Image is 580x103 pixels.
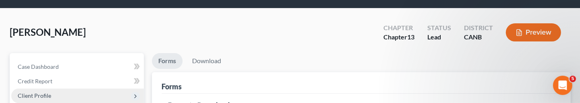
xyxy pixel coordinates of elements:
div: Chapter [383,33,414,42]
span: [PERSON_NAME] [10,26,86,38]
button: Preview [505,23,561,41]
a: Credit Report [11,74,144,89]
div: Lead [427,33,451,42]
span: Client Profile [18,92,51,99]
span: 13 [407,33,414,41]
iframe: Intercom live chat [553,76,572,95]
div: Chapter [383,23,414,33]
a: Forms [152,53,182,69]
span: Credit Report [18,78,52,84]
span: 5 [569,76,576,82]
div: District [464,23,493,33]
a: Download [186,53,228,69]
div: Status [427,23,451,33]
a: Case Dashboard [11,60,144,74]
span: Case Dashboard [18,63,59,70]
div: Forms [162,82,182,91]
div: CANB [464,33,493,42]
